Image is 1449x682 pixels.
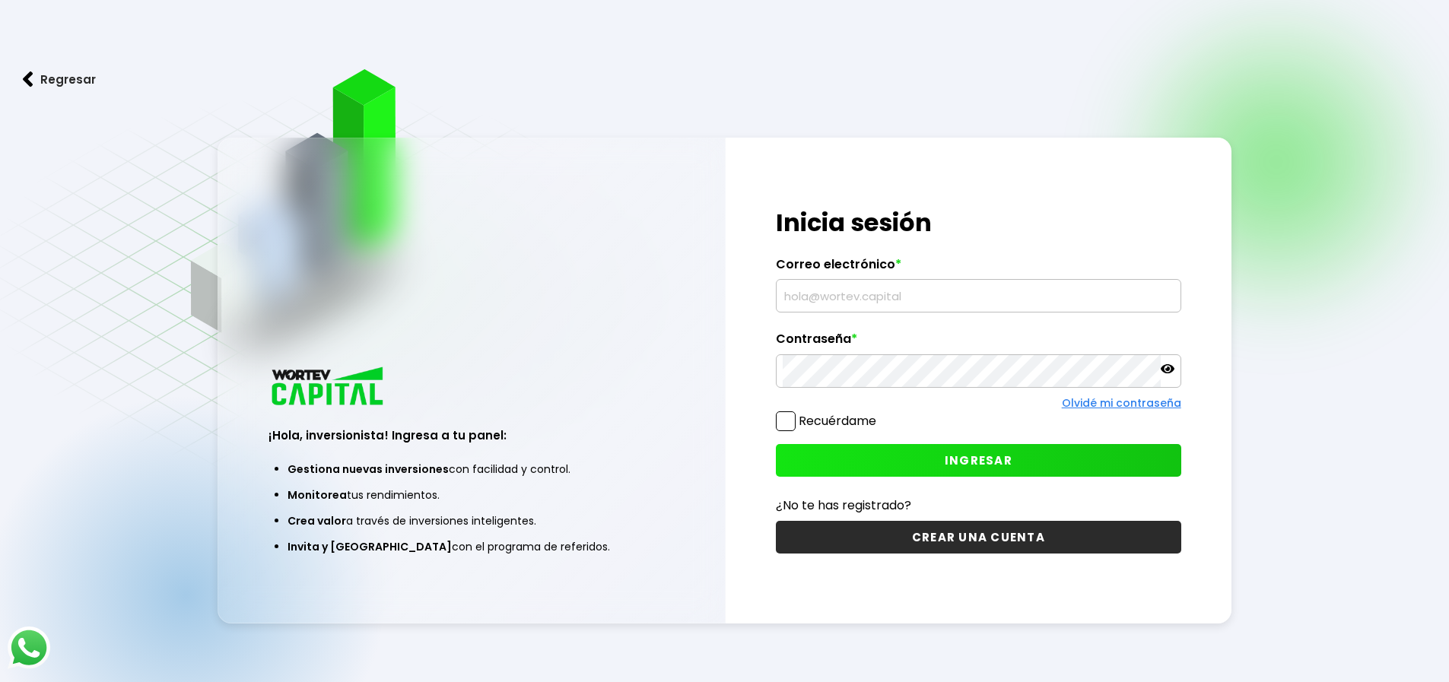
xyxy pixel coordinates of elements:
span: Crea valor [288,513,346,528]
label: Recuérdame [799,412,876,430]
span: INGRESAR [945,452,1012,468]
p: ¿No te has registrado? [776,496,1181,515]
span: Gestiona nuevas inversiones [288,462,449,477]
img: flecha izquierda [23,71,33,87]
a: Olvidé mi contraseña [1062,395,1181,411]
h1: Inicia sesión [776,205,1181,241]
img: logos_whatsapp-icon.242b2217.svg [8,626,50,669]
button: CREAR UNA CUENTA [776,521,1181,554]
label: Correo electrónico [776,257,1181,280]
span: Monitorea [288,487,347,503]
input: hola@wortev.capital [783,280,1174,312]
li: a través de inversiones inteligentes. [288,508,655,534]
img: logo_wortev_capital [269,365,389,410]
a: ¿No te has registrado?CREAR UNA CUENTA [776,496,1181,554]
li: con facilidad y control. [288,456,655,482]
label: Contraseña [776,331,1181,354]
span: Invita y [GEOGRAPHIC_DATA] [288,539,452,554]
li: tus rendimientos. [288,482,655,508]
button: INGRESAR [776,444,1181,477]
h3: ¡Hola, inversionista! Ingresa a tu panel: [269,427,674,444]
li: con el programa de referidos. [288,534,655,560]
